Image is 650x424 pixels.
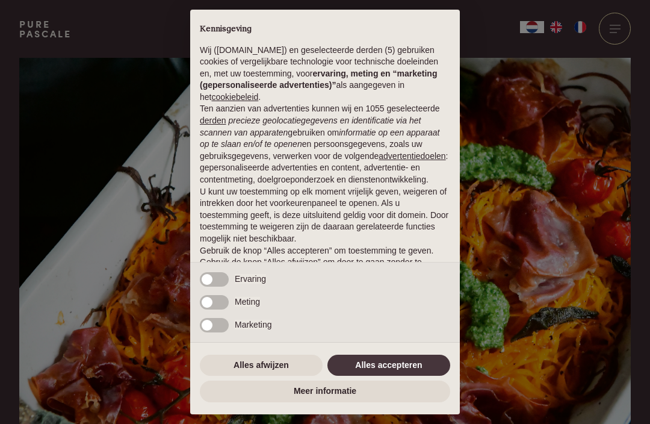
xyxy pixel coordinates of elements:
[235,297,260,307] span: Meting
[327,355,450,376] button: Alles accepteren
[235,320,271,329] span: Marketing
[200,381,450,402] button: Meer informatie
[235,274,266,284] span: Ervaring
[200,355,323,376] button: Alles afwijzen
[200,186,450,245] p: U kunt uw toestemming op elk moment vrijelijk geven, weigeren of intrekken door het voorkeurenpan...
[200,45,450,104] p: Wij ([DOMAIN_NAME]) en geselecteerde derden (5) gebruiken cookies of vergelijkbare technologie vo...
[200,69,437,90] strong: ervaring, meting en “marketing (gepersonaliseerde advertenties)”
[200,103,450,185] p: Ten aanzien van advertenties kunnen wij en 1055 geselecteerde gebruiken om en persoonsgegevens, z...
[200,24,450,35] h2: Kennisgeving
[211,92,258,102] a: cookiebeleid
[200,128,440,149] em: informatie op een apparaat op te slaan en/of te openen
[200,245,450,281] p: Gebruik de knop “Alles accepteren” om toestemming te geven. Gebruik de knop “Alles afwijzen” om d...
[200,115,226,127] button: derden
[200,116,421,137] em: precieze geolocatiegegevens en identificatie via het scannen van apparaten
[379,151,445,163] button: advertentiedoelen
